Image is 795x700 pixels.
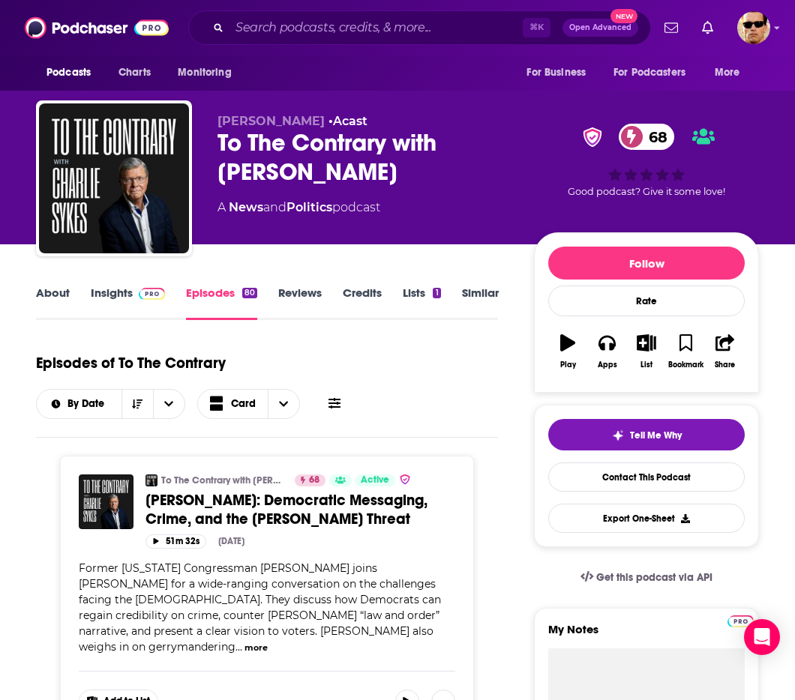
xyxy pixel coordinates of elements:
[186,286,257,320] a: Episodes80
[188,10,651,45] div: Search podcasts, credits, & more...
[37,399,121,409] button: open menu
[727,613,754,627] a: Pro website
[217,199,380,217] div: A podcast
[244,642,268,654] button: more
[568,186,725,197] span: Good podcast? Give it some love!
[610,9,637,23] span: New
[118,62,151,83] span: Charts
[36,354,226,372] h1: Episodes of To The Contrary
[596,571,712,584] span: Get this podcast via API
[309,473,319,488] span: 68
[640,360,652,369] div: List
[229,16,523,40] input: Search podcasts, credits, & more...
[548,419,745,450] button: tell me why sparkleTell Me Why
[36,58,110,87] button: open menu
[145,491,455,528] a: [PERSON_NAME]: Democratic Messaging, Crime, and the [PERSON_NAME] Threat
[737,11,770,44] span: Logged in as karldevries
[36,389,185,419] h2: Choose List sort
[613,62,685,83] span: For Podcasters
[39,103,189,253] img: To The Contrary with Charlie Sykes
[79,474,133,529] img: Conor Lamb: Democratic Messaging, Crime, and the Trump Threat
[737,11,770,44] img: User Profile
[562,19,638,37] button: Open AdvancedNew
[548,622,745,648] label: My Notes
[167,58,250,87] button: open menu
[355,474,395,486] a: Active
[328,114,367,128] span: •
[433,288,440,298] div: 1
[706,325,745,378] button: Share
[523,18,550,37] span: ⌘ K
[462,286,499,320] a: Similar
[79,561,441,654] span: Former [US_STATE] Congressman [PERSON_NAME] joins [PERSON_NAME] for a wide-ranging conversation o...
[263,200,286,214] span: and
[666,325,705,378] button: Bookmark
[727,615,754,627] img: Podchaser Pro
[235,640,242,654] span: ...
[145,491,427,528] span: [PERSON_NAME]: Democratic Messaging, Crime, and the [PERSON_NAME] Threat
[569,24,631,31] span: Open Advanced
[145,534,206,549] button: 51m 32s
[361,473,389,488] span: Active
[36,286,70,320] a: About
[604,58,707,87] button: open menu
[548,504,745,533] button: Export One-Sheet
[67,399,109,409] span: By Date
[548,325,587,378] button: Play
[627,325,666,378] button: List
[178,62,231,83] span: Monitoring
[548,247,745,280] button: Follow
[587,325,626,378] button: Apps
[568,559,724,596] a: Get this podcast via API
[634,124,675,150] span: 68
[548,286,745,316] div: Rate
[630,429,682,441] span: Tell Me Why
[286,200,332,214] a: Politics
[516,58,604,87] button: open menu
[231,399,256,409] span: Card
[696,15,719,40] a: Show notifications dropdown
[242,288,257,298] div: 80
[612,429,624,441] img: tell me why sparkle
[229,200,263,214] a: News
[668,360,703,369] div: Bookmark
[295,474,325,486] a: 68
[737,11,770,44] button: Show profile menu
[526,62,586,83] span: For Business
[145,474,157,486] img: To The Contrary with Charlie Sykes
[278,286,322,320] a: Reviews
[197,389,301,419] button: Choose View
[578,127,607,147] img: verified Badge
[46,62,91,83] span: Podcasts
[619,124,675,150] a: 68
[715,62,740,83] span: More
[25,13,169,42] img: Podchaser - Follow, Share and Rate Podcasts
[598,360,617,369] div: Apps
[658,15,684,40] a: Show notifications dropdown
[704,58,759,87] button: open menu
[399,473,411,486] img: verified Badge
[161,474,285,486] a: To The Contrary with [PERSON_NAME]
[343,286,382,320] a: Credits
[744,619,780,655] div: Open Intercom Messenger
[109,58,160,87] a: Charts
[715,360,735,369] div: Share
[333,114,367,128] a: Acast
[153,390,184,418] button: open menu
[217,114,325,128] span: [PERSON_NAME]
[218,536,244,546] div: [DATE]
[560,360,576,369] div: Play
[121,390,153,418] button: Sort Direction
[91,286,165,320] a: InsightsPodchaser Pro
[548,462,745,492] a: Contact This Podcast
[139,288,165,300] img: Podchaser Pro
[534,114,759,207] div: verified Badge68Good podcast? Give it some love!
[403,286,440,320] a: Lists1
